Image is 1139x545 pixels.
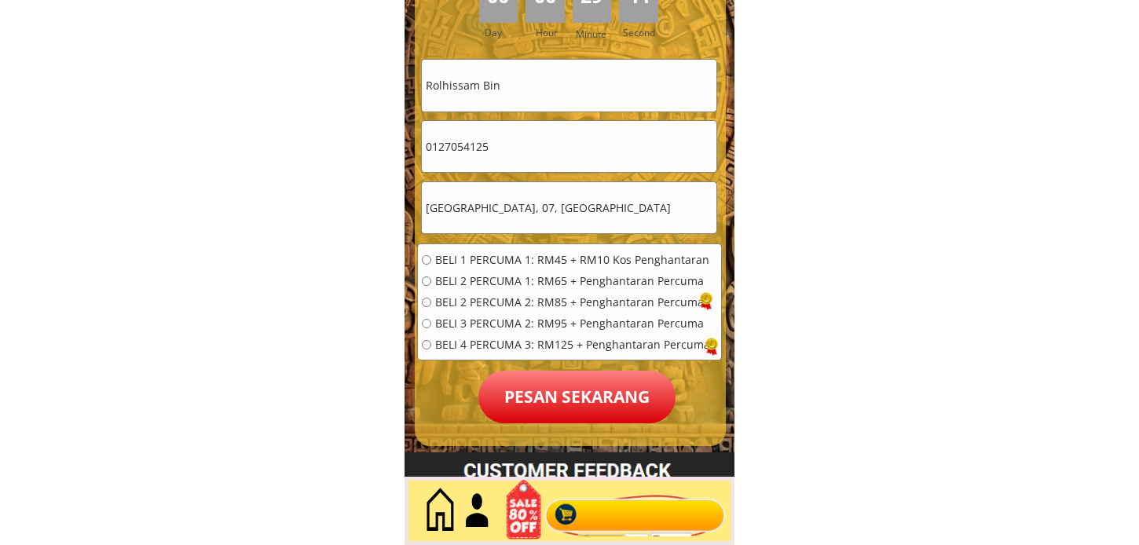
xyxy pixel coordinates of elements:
input: Telefon [422,121,716,172]
span: BELI 2 PERCUMA 2: RM85 + Penghantaran Percuma [435,297,710,308]
h3: Second [623,25,661,40]
h3: Day [485,25,524,40]
input: Alamat [422,182,716,233]
h3: Hour [536,25,569,40]
input: Nama [422,60,716,111]
span: BELI 4 PERCUMA 3: RM125 + Penghantaran Percuma [435,339,710,350]
p: Pesan sekarang [478,371,676,423]
h3: Minute [576,27,610,42]
span: BELI 3 PERCUMA 2: RM95 + Penghantaran Percuma [435,318,710,329]
span: BELI 2 PERCUMA 1: RM65 + Penghantaran Percuma [435,276,710,287]
span: BELI 1 PERCUMA 1: RM45 + RM10 Kos Penghantaran [435,254,710,265]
